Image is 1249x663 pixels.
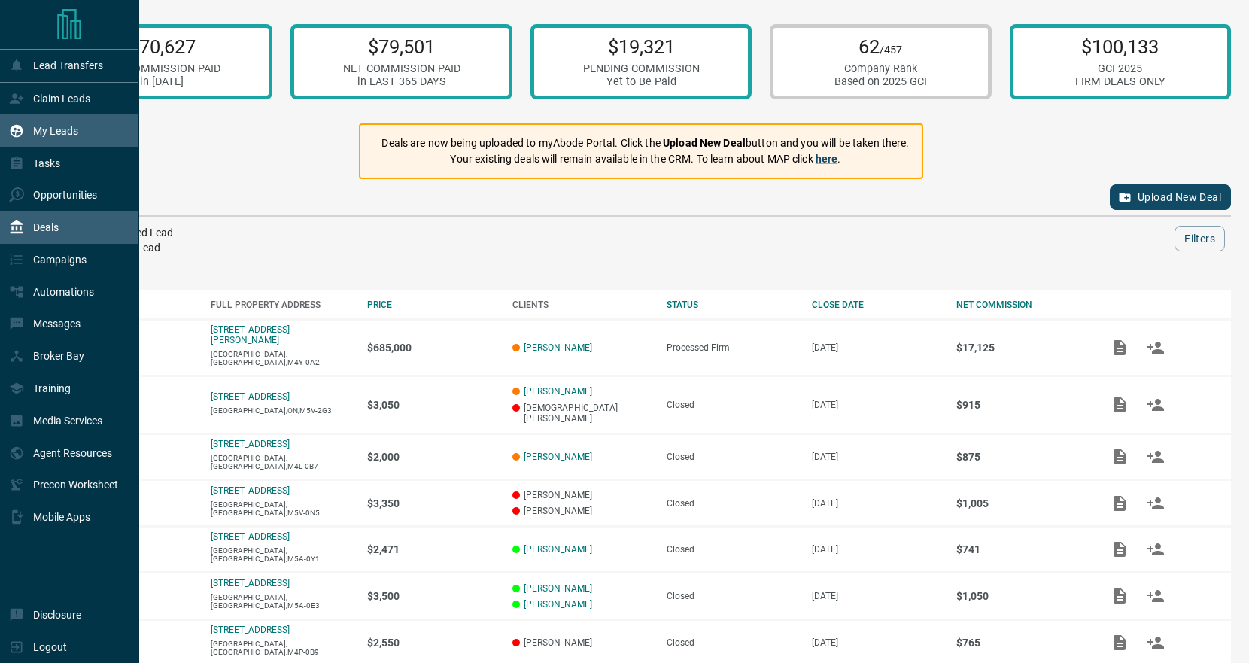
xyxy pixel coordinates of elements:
a: [STREET_ADDRESS] [211,439,290,449]
div: PENDING COMMISSION [583,62,700,75]
p: 62 [834,35,927,58]
div: GCI 2025 [1075,62,1165,75]
span: Match Clients [1138,544,1174,555]
a: [PERSON_NAME] [524,544,592,555]
p: $3,500 [367,590,497,602]
p: Deals are now being uploaded to myAbode Portal. Click the button and you will be taken there. [381,135,909,151]
p: [GEOGRAPHIC_DATA],[GEOGRAPHIC_DATA],M4Y-0A2 [211,350,352,366]
a: [PERSON_NAME] [524,342,592,353]
a: [STREET_ADDRESS][PERSON_NAME] [211,324,290,345]
a: [STREET_ADDRESS] [211,485,290,496]
a: [STREET_ADDRESS] [211,578,290,588]
p: [DATE] [812,637,941,648]
span: /457 [880,44,902,56]
div: Closed [667,544,796,555]
div: NET COMMISSION PAID [103,62,220,75]
p: $2,550 [367,637,497,649]
a: [STREET_ADDRESS] [211,391,290,402]
a: [STREET_ADDRESS] [211,531,290,542]
span: Match Clients [1138,497,1174,508]
p: $70,627 [103,35,220,58]
p: [GEOGRAPHIC_DATA],ON,M5V-2G3 [211,406,352,415]
a: [PERSON_NAME] [524,452,592,462]
div: PRICE [367,300,497,310]
p: [PERSON_NAME] [512,637,652,648]
p: $19,321 [583,35,700,58]
div: in LAST 365 DAYS [343,75,460,88]
p: $2,471 [367,543,497,555]
span: Match Clients [1138,399,1174,409]
div: Closed [667,637,796,648]
span: Add / View Documents [1102,399,1138,409]
div: NET COMMISSION PAID [343,62,460,75]
p: $2,000 [367,451,497,463]
div: STATUS [667,300,796,310]
p: [DATE] [812,591,941,601]
div: in [DATE] [103,75,220,88]
p: $915 [956,399,1086,411]
p: Your existing deals will remain available in the CRM. To learn about MAP click . [381,151,909,167]
div: CLOSE DATE [812,300,941,310]
span: Match Clients [1138,342,1174,352]
button: Filters [1175,226,1225,251]
button: Upload New Deal [1110,184,1231,210]
span: Add / View Documents [1102,497,1138,508]
p: [GEOGRAPHIC_DATA],[GEOGRAPHIC_DATA],M5V-0N5 [211,500,352,517]
p: [DATE] [812,498,941,509]
span: Add / View Documents [1102,451,1138,461]
p: [GEOGRAPHIC_DATA],[GEOGRAPHIC_DATA],M5A-0E3 [211,593,352,610]
div: Company Rank [834,62,927,75]
p: [DATE] [812,400,941,410]
div: CLIENTS [512,300,652,310]
p: $79,501 [343,35,460,58]
div: Closed [667,400,796,410]
p: $1,050 [956,590,1086,602]
span: Add / View Documents [1102,590,1138,601]
a: [PERSON_NAME] [524,386,592,397]
span: Match Clients [1138,637,1174,647]
p: [GEOGRAPHIC_DATA],[GEOGRAPHIC_DATA],M4P-0B9 [211,640,352,656]
p: [DATE] [812,544,941,555]
span: Add / View Documents [1102,544,1138,555]
div: Closed [667,591,796,601]
p: [DATE] [812,342,941,353]
span: Match Clients [1138,451,1174,461]
p: $1,005 [956,497,1086,509]
p: $875 [956,451,1086,463]
span: Add / View Documents [1102,637,1138,647]
div: Yet to Be Paid [583,75,700,88]
div: Closed [667,498,796,509]
div: Processed Firm [667,342,796,353]
div: NET COMMISSION [956,300,1086,310]
p: [PERSON_NAME] [512,490,652,500]
div: FULL PROPERTY ADDRESS [211,300,352,310]
p: [GEOGRAPHIC_DATA],[GEOGRAPHIC_DATA],M5A-0Y1 [211,546,352,563]
p: $3,050 [367,399,497,411]
p: [DATE] [812,452,941,462]
div: Based on 2025 GCI [834,75,927,88]
p: [DEMOGRAPHIC_DATA][PERSON_NAME] [512,403,652,424]
a: [STREET_ADDRESS] [211,625,290,635]
p: [PERSON_NAME] [512,506,652,516]
span: Add / View Documents [1102,342,1138,352]
p: $100,133 [1075,35,1165,58]
div: Closed [667,452,796,462]
a: here [816,153,838,165]
p: $765 [956,637,1086,649]
a: [PERSON_NAME] [524,583,592,594]
p: $3,350 [367,497,497,509]
p: $685,000 [367,342,497,354]
p: $17,125 [956,342,1086,354]
div: FIRM DEALS ONLY [1075,75,1165,88]
span: Match Clients [1138,590,1174,601]
a: [PERSON_NAME] [524,599,592,610]
p: $741 [956,543,1086,555]
strong: Upload New Deal [663,137,746,149]
p: [GEOGRAPHIC_DATA],[GEOGRAPHIC_DATA],M4L-0B7 [211,454,352,470]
